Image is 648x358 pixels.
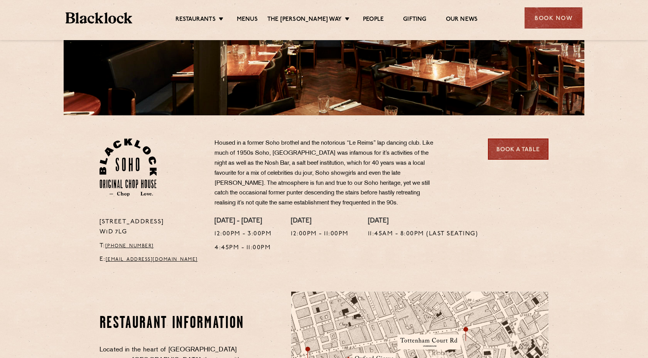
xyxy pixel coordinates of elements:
[525,7,582,29] div: Book Now
[237,16,258,24] a: Menus
[100,138,157,196] img: Soho-stamp-default.svg
[100,241,203,251] p: T:
[105,244,154,248] a: [PHONE_NUMBER]
[488,138,548,160] a: Book a Table
[214,217,272,226] h4: [DATE] - [DATE]
[214,243,272,253] p: 4:45pm - 11:00pm
[100,217,203,237] p: [STREET_ADDRESS] W1D 7LG
[267,16,342,24] a: The [PERSON_NAME] Way
[100,255,203,265] p: E:
[100,314,247,333] h2: Restaurant information
[403,16,426,24] a: Gifting
[368,217,478,226] h4: [DATE]
[291,229,349,239] p: 12:00pm - 11:00pm
[175,16,216,24] a: Restaurants
[214,138,442,208] p: Housed in a former Soho brothel and the notorious “Le Reims” lap dancing club. Like much of 1950s...
[66,12,132,24] img: BL_Textured_Logo-footer-cropped.svg
[214,229,272,239] p: 12:00pm - 3:00pm
[106,257,198,262] a: [EMAIL_ADDRESS][DOMAIN_NAME]
[446,16,478,24] a: Our News
[291,217,349,226] h4: [DATE]
[368,229,478,239] p: 11:45am - 8:00pm (Last seating)
[363,16,384,24] a: People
